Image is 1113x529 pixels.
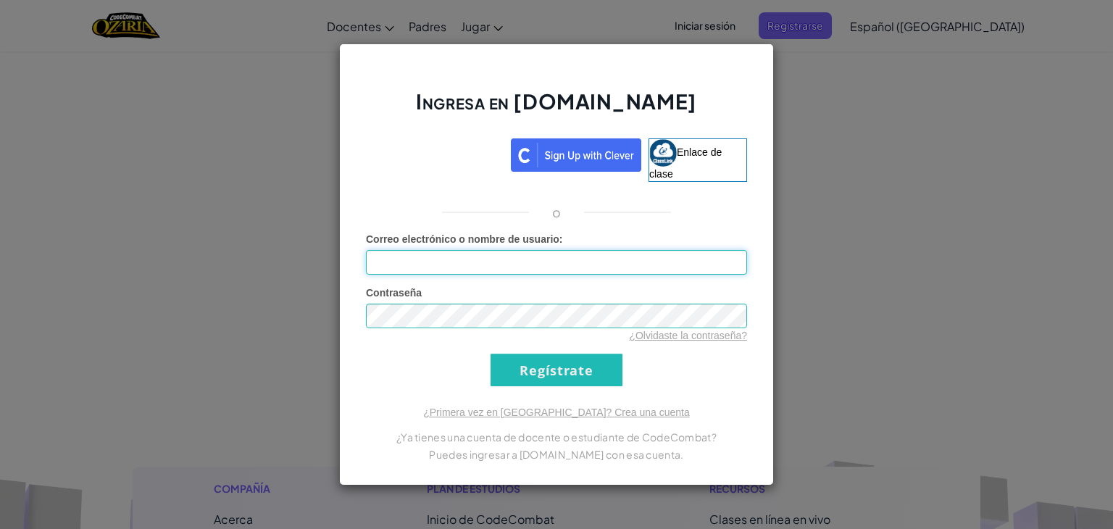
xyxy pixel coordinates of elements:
[491,354,622,386] input: Regístrate
[552,204,561,220] font: o
[366,233,559,245] font: Correo electrónico o nombre de usuario
[416,88,696,114] font: Ingresa en [DOMAIN_NAME]
[559,233,563,245] font: :
[649,139,677,167] img: classlink-logo-small.png
[629,330,747,341] a: ¿Olvidaste la contraseña?
[396,430,717,443] font: ¿Ya tienes una cuenta de docente o estudiante de CodeCombat?
[423,407,690,418] a: ¿Primera vez en [GEOGRAPHIC_DATA]? Crea una cuenta
[511,138,641,172] img: clever_sso_button@2x.png
[649,146,722,180] font: Enlace de clase
[359,137,511,169] iframe: Botón de acceso con Google
[429,448,683,461] font: Puedes ingresar a [DOMAIN_NAME] con esa cuenta.
[366,287,422,299] font: Contraseña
